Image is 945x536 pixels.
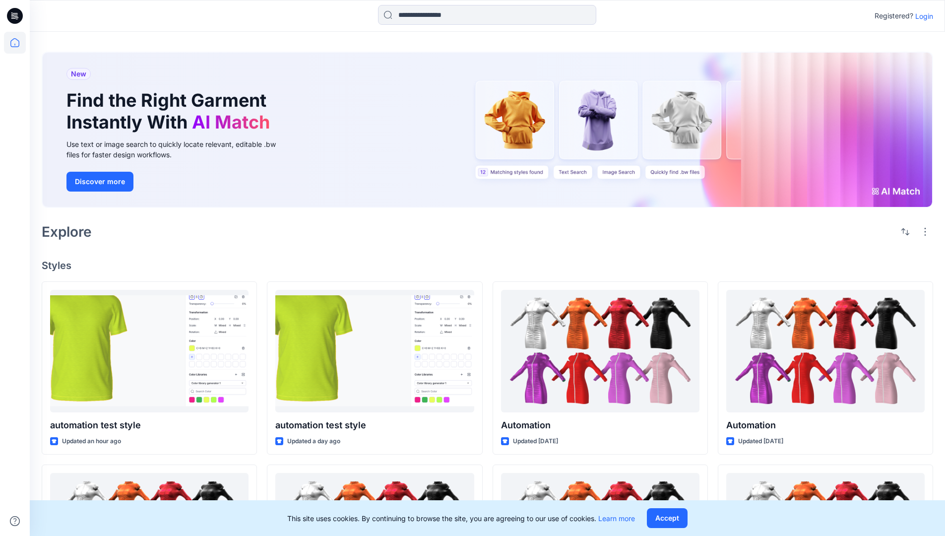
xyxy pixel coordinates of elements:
[66,90,275,133] h1: Find the Right Garment Instantly With
[875,10,913,22] p: Registered?
[42,260,933,271] h4: Styles
[501,418,699,432] p: Automation
[71,68,86,80] span: New
[66,172,133,192] button: Discover more
[915,11,933,21] p: Login
[42,224,92,240] h2: Explore
[275,290,474,412] a: automation test style
[50,290,249,412] a: automation test style
[726,418,925,432] p: Automation
[501,290,699,412] a: Automation
[50,418,249,432] p: automation test style
[275,418,474,432] p: automation test style
[738,436,783,447] p: Updated [DATE]
[647,508,688,528] button: Accept
[726,290,925,412] a: Automation
[62,436,121,447] p: Updated an hour ago
[66,139,290,160] div: Use text or image search to quickly locate relevant, editable .bw files for faster design workflows.
[598,514,635,523] a: Learn more
[287,436,340,447] p: Updated a day ago
[192,111,270,133] span: AI Match
[513,436,558,447] p: Updated [DATE]
[287,513,635,524] p: This site uses cookies. By continuing to browse the site, you are agreeing to our use of cookies.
